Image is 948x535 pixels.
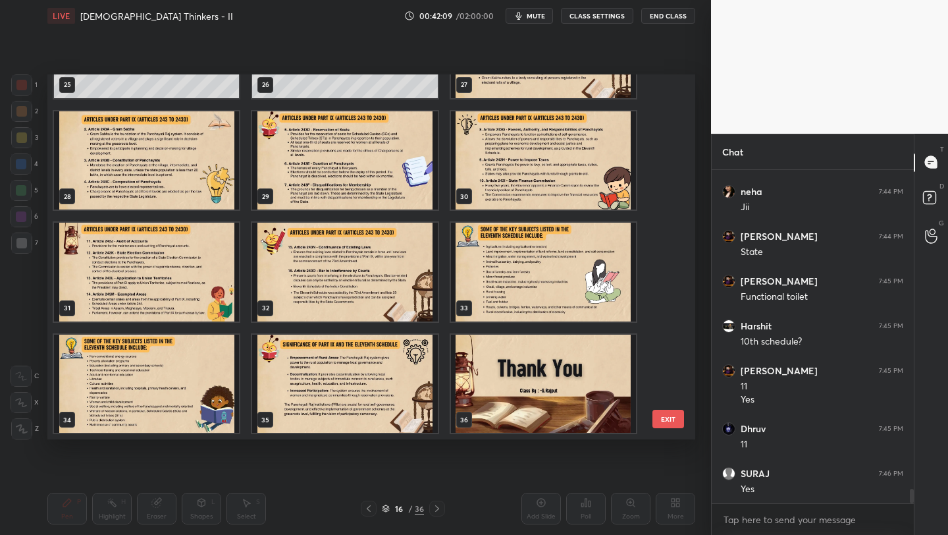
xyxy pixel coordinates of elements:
[451,111,636,210] img: 1759758260P2MQF5.pdf
[741,275,818,287] h6: [PERSON_NAME]
[741,335,903,349] div: 10th schedule?
[527,11,545,20] span: mute
[252,223,437,322] img: 1759758260P2MQF5.pdf
[879,425,903,433] div: 7:45 PM
[561,8,633,24] button: CLASS SETTINGS
[722,185,735,198] img: 3
[11,180,38,201] div: 5
[712,170,914,504] div: grid
[11,127,38,148] div: 3
[741,438,903,451] div: 11
[741,393,903,407] div: Yes
[722,364,735,378] img: 951c0b2c5a854b959047e195b9f3754a.jpg
[451,335,636,434] img: 1759758260P2MQF5.pdf
[940,144,944,154] p: T
[741,231,818,242] h6: [PERSON_NAME]
[47,8,75,24] div: LIVE
[741,483,903,496] div: Yes
[11,418,39,439] div: Z
[939,181,944,191] p: D
[54,223,239,322] img: 1759758260P2MQF5.pdf
[11,74,38,96] div: 1
[879,277,903,285] div: 7:45 PM
[11,101,38,122] div: 2
[741,186,762,198] h6: neha
[54,111,239,210] img: 1759758260P2MQF5.pdf
[722,230,735,243] img: 951c0b2c5a854b959047e195b9f3754a.jpg
[252,335,437,434] img: 1759758260P2MQF5.pdf
[879,322,903,330] div: 7:45 PM
[939,218,944,228] p: G
[879,188,903,196] div: 7:44 PM
[722,320,735,333] img: a8ab7080f91848b89dd576cc5f1b8db9.jpg
[712,134,754,169] p: Chat
[652,410,684,428] button: EXIT
[741,320,772,332] h6: Harshit
[722,422,735,436] img: 3
[11,154,38,175] div: 4
[408,505,412,513] div: /
[451,223,636,322] img: 1759758260P2MQF5.pdf
[11,206,38,227] div: 6
[741,291,903,304] div: Functional toilet
[506,8,553,24] button: mute
[741,365,818,377] h6: [PERSON_NAME]
[741,423,766,435] h6: Dhruv
[641,8,695,24] button: End Class
[879,233,903,240] div: 7:44 PM
[80,10,233,22] h4: [DEMOGRAPHIC_DATA] Thinkers - II
[879,470,903,478] div: 7:46 PM
[392,505,406,513] div: 16
[741,468,770,480] h6: SURAJ
[54,335,239,434] img: 1759758260P2MQF5.pdf
[741,246,903,259] div: State
[722,467,735,480] img: default.png
[879,367,903,375] div: 7:45 PM
[252,111,437,210] img: 1759758260P2MQF5.pdf
[11,392,39,413] div: X
[415,503,424,515] div: 36
[47,74,672,439] div: grid
[722,275,735,288] img: 951c0b2c5a854b959047e195b9f3754a.jpg
[741,201,903,214] div: Jii
[11,366,39,387] div: C
[11,233,38,254] div: 7
[741,380,903,393] div: 11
